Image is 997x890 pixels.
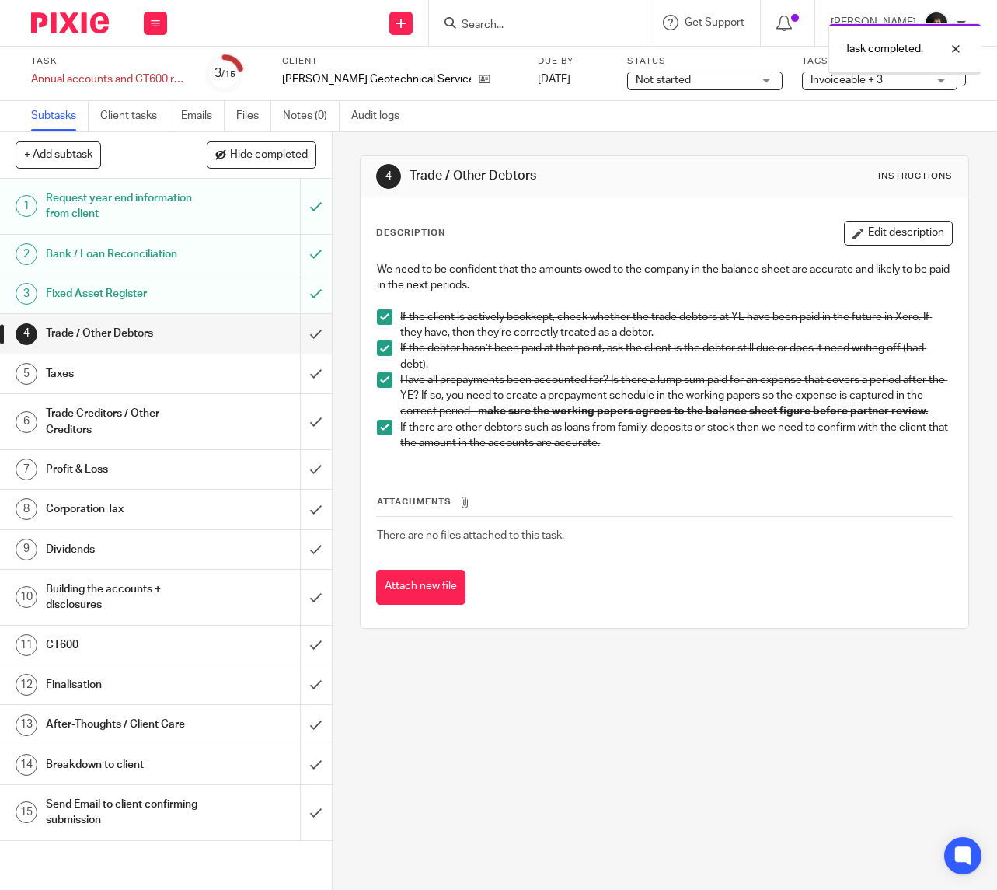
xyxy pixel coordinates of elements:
small: /15 [221,70,235,79]
div: 10 [16,586,37,608]
div: 3 [16,283,37,305]
h1: After-Thoughts / Client Care [46,713,205,736]
h1: Building the accounts + disclosures [46,578,205,617]
a: Client tasks [100,101,169,131]
a: Notes (0) [283,101,340,131]
span: Hide completed [230,149,308,162]
p: Task completed. [845,41,923,57]
img: 455A9867.jpg [924,11,949,36]
p: Description [376,227,445,239]
div: 3 [214,65,235,82]
h1: Breakdown to client [46,753,205,777]
div: 12 [16,674,37,696]
div: 5 [16,363,37,385]
p: If the client is actively bookkept, check whether the trade debtors at YE have been paid in the f... [400,309,952,341]
h1: Profit & Loss [46,458,205,481]
span: There are no files attached to this task. [377,530,564,541]
span: Not started [636,75,691,86]
div: 9 [16,539,37,560]
div: 7 [16,459,37,480]
a: Audit logs [351,101,411,131]
span: Invoiceable + 3 [810,75,883,86]
strong: make sure the working papers agrees to the balance sheet figure before partner review. [478,406,928,417]
div: Annual accounts and CT600 return [31,72,187,87]
label: Client [282,55,518,68]
a: Subtasks [31,101,89,131]
h1: Corporation Tax [46,497,205,521]
div: 6 [16,411,37,433]
button: Attach new file [376,570,465,605]
p: If there are other debtors such as loans from family, deposits or stock then we need to confirm w... [400,420,952,452]
div: 8 [16,498,37,520]
h1: Trade Creditors / Other Creditors [46,402,205,442]
h1: Bank / Loan Reconciliation [46,243,205,266]
div: 1 [16,195,37,217]
h1: CT600 [46,633,205,657]
h1: Request year end information from client [46,187,205,226]
div: 2 [16,243,37,265]
h1: Trade / Other Debtors [46,322,205,345]
div: 14 [16,754,37,776]
p: We need to be confident that the amounts owed to the company in the balance sheet are accurate an... [377,262,952,294]
a: Emails [181,101,225,131]
div: 4 [376,164,401,189]
span: Attachments [377,497,451,506]
h1: Fixed Asset Register [46,282,205,305]
h1: Dividends [46,538,205,561]
button: Hide completed [207,141,316,168]
h1: Taxes [46,362,205,386]
input: Search [460,19,600,33]
h1: Send Email to client confirming submission [46,793,205,832]
div: 4 [16,323,37,345]
h1: Finalisation [46,673,205,696]
a: Files [236,101,271,131]
img: Pixie [31,12,109,33]
div: 15 [16,801,37,823]
p: [PERSON_NAME] Geotechnical Services Ltd [282,72,471,87]
div: Instructions [878,170,953,183]
button: + Add subtask [16,141,101,168]
button: Edit description [844,221,953,246]
span: [DATE] [538,74,570,85]
h1: Trade / Other Debtors [410,168,698,184]
div: 11 [16,634,37,656]
div: 13 [16,714,37,736]
label: Task [31,55,187,68]
p: Have all prepayments been accounted for? Is there a lump sum paid for an expense that covers a pe... [400,372,952,420]
p: If the debtor hasn’t been paid at that point, ask the client is the debtor still due or does it n... [400,340,952,372]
